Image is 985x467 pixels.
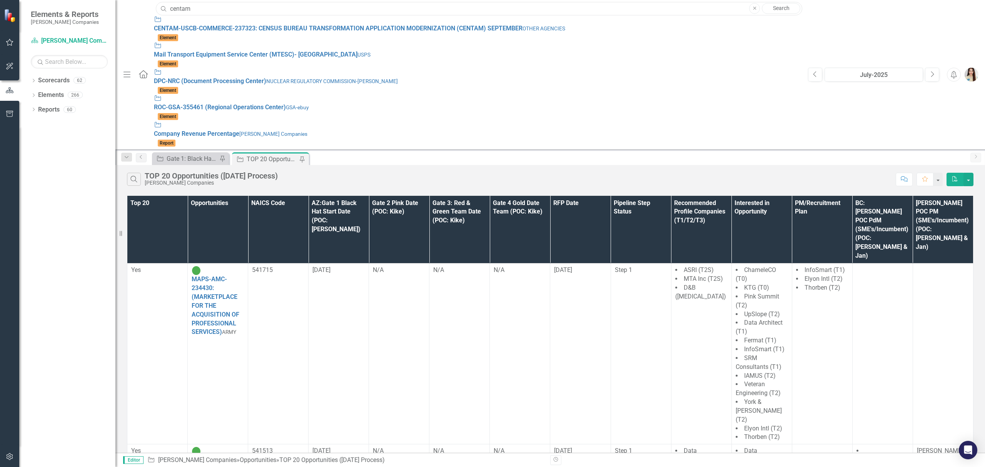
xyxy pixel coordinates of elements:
[239,131,307,137] small: [PERSON_NAME] Companies
[852,264,913,444] td: Double-Click to Edit
[158,113,178,120] span: Element
[31,55,108,68] input: Search Below...
[736,293,779,309] span: Pink Summit (T2)
[248,264,309,444] td: Double-Click to Edit
[744,345,785,353] span: InfoSmart (T1)
[123,456,144,464] span: Editor
[736,398,782,423] span: York & [PERSON_NAME] (T2)
[192,275,239,335] a: MAPS-AMC-234430: (MARKETPLACE FOR THE ACQUISITION OF PROFESSIONAL SERVICES)
[154,121,800,147] a: Company Revenue Percentage[PERSON_NAME] CompaniesReport
[247,154,297,164] div: TOP 20 Opportunities ([DATE] Process)
[154,51,357,58] span: Mail Transport Equipment Service Center (MTESC)- [GEOGRAPHIC_DATA]
[744,284,769,291] span: KTG (T0)
[744,310,780,318] span: UpSlope (T2)
[154,25,523,32] span: -USCB-COMMERCE-237323: CENSUS BUREAU TRANSFORMATION APPLICATION MODERNIZATION ( ) SEPTEMBER
[252,266,273,274] span: 541715
[731,264,792,444] td: Double-Click to Edit
[131,266,141,274] span: Yes
[965,68,978,82] button: Janieva Castro
[279,456,385,464] div: TOP 20 Opportunities ([DATE] Process)
[805,266,845,274] span: InfoSmart (T1)
[154,94,800,121] a: ROC-GSA-355461 (Regional Operations Center)GSA-ebuyElement
[31,37,108,45] a: [PERSON_NAME] Companies
[615,266,632,274] span: Step 1
[494,266,546,275] div: N/A
[38,105,60,114] a: Reports
[31,19,99,25] small: [PERSON_NAME] Companies
[156,2,802,15] input: Search ClearPoint...
[736,380,781,397] span: Veteran Engineering (T2)
[684,275,723,282] span: MTA Inc (T2S)
[158,60,178,67] span: Element
[63,106,76,113] div: 60
[154,25,179,32] strong: CENTAM
[38,76,70,85] a: Scorecards
[554,447,572,454] span: [DATE]
[158,34,178,41] span: Element
[357,52,371,58] small: USPS
[31,10,99,19] span: Elements & Reports
[154,77,266,85] span: DPC-NRC (Document Processing Center)
[266,78,398,84] small: NUCLEAR REGULATORY COMMISSION-[PERSON_NAME]
[762,3,800,14] a: Search
[736,319,783,335] span: Data Architect (T1)
[792,264,852,444] td: Double-Click to Edit
[433,447,486,455] div: N/A
[158,456,237,464] a: [PERSON_NAME] Companies
[744,337,776,344] span: Fermat (T1)
[369,264,429,444] td: Double-Click to Edit
[736,354,781,370] span: SRM Consultants (T1)
[286,104,309,110] small: GSA-ebuy
[611,264,671,444] td: Double-Click to Edit
[312,447,331,454] span: [DATE]
[240,456,276,464] a: Opportunities
[192,447,201,456] img: Active
[145,180,278,186] div: [PERSON_NAME] Companies
[913,264,973,444] td: Double-Click to Edit
[312,266,331,274] span: [DATE]
[744,433,780,440] span: Thorben (T2)
[523,25,565,32] small: OTHER AGENCIES
[744,425,782,432] span: Elyon Intl (T2)
[222,329,236,335] span: ARMY
[494,447,546,455] div: N/A
[158,87,178,94] span: Element
[736,266,776,282] span: ChameleCO (T0)
[805,284,840,291] span: Thorben (T2)
[373,266,425,275] div: N/A
[147,456,544,465] div: » »
[675,284,726,300] span: D&B ([MEDICAL_DATA])
[433,266,486,275] div: N/A
[73,77,86,84] div: 62
[154,15,800,42] a: CENTAM-USCB-COMMERCE-237323: CENSUS BUREAU TRANSFORMATION APPLICATION MODERNIZATION (CENTAM) SEPT...
[158,140,175,147] span: Report
[38,91,64,100] a: Elements
[188,264,248,444] td: Double-Click to Edit Right Click for Context Menu
[615,447,632,454] span: Step 1
[744,372,776,379] span: IAMUS (T2)
[373,447,425,455] div: N/A
[68,92,83,98] div: 266
[252,447,273,454] span: 541513
[192,266,201,275] img: Active
[429,264,490,444] td: Double-Click to Edit
[459,25,484,32] strong: CENTAM
[154,68,800,95] a: DPC-NRC (Document Processing Center)NUCLEAR REGULATORY COMMISSION-[PERSON_NAME]Element
[550,264,611,444] td: Double-Click to Edit
[154,103,286,111] span: ROC-GSA-355461 (Regional Operations Center)
[827,70,920,80] div: July-2025
[309,264,369,444] td: Double-Click to Edit
[959,441,977,459] div: Open Intercom Messenger
[154,130,239,137] span: Company Revenue Percentage
[805,275,843,282] span: Elyon Intl (T2)
[154,154,217,163] a: Gate 1: Black Hat Schedule Report
[825,68,923,82] button: July-2025
[154,42,800,68] a: Mail Transport Equipment Service Center (MTESC)- [GEOGRAPHIC_DATA]USPSElement
[554,266,572,274] span: [DATE]
[490,264,550,444] td: Double-Click to Edit
[671,264,731,444] td: Double-Click to Edit
[4,8,17,22] img: ClearPoint Strategy
[684,266,714,274] span: ASRI (T2S)
[145,172,278,180] div: TOP 20 Opportunities ([DATE] Process)
[131,447,141,454] span: Yes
